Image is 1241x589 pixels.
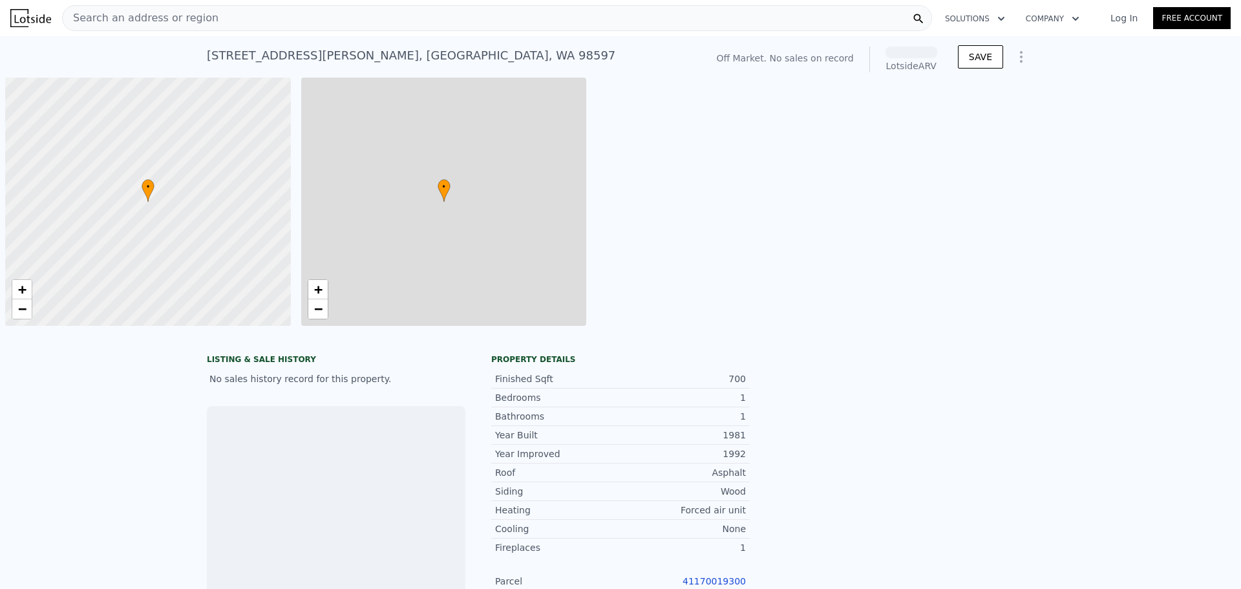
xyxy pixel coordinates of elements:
[12,299,32,319] a: Zoom out
[12,280,32,299] a: Zoom in
[1015,7,1090,30] button: Company
[620,522,746,535] div: None
[935,7,1015,30] button: Solutions
[1095,12,1153,25] a: Log In
[716,52,853,65] div: Off Market. No sales on record
[63,10,218,26] span: Search an address or region
[495,522,620,535] div: Cooling
[207,354,465,367] div: LISTING & SALE HISTORY
[495,410,620,423] div: Bathrooms
[495,391,620,404] div: Bedrooms
[495,575,620,588] div: Parcel
[620,504,746,517] div: Forced air unit
[886,59,937,72] div: Lotside ARV
[142,179,154,202] div: •
[308,299,328,319] a: Zoom out
[495,541,620,554] div: Fireplaces
[620,485,746,498] div: Wood
[620,447,746,460] div: 1992
[438,179,451,202] div: •
[1153,7,1231,29] a: Free Account
[313,281,322,297] span: +
[18,281,27,297] span: +
[495,466,620,479] div: Roof
[1008,44,1034,70] button: Show Options
[495,447,620,460] div: Year Improved
[495,485,620,498] div: Siding
[10,9,51,27] img: Lotside
[495,429,620,442] div: Year Built
[620,429,746,442] div: 1981
[207,367,465,391] div: No sales history record for this property.
[491,354,750,365] div: Property details
[620,541,746,554] div: 1
[495,504,620,517] div: Heating
[308,280,328,299] a: Zoom in
[313,301,322,317] span: −
[18,301,27,317] span: −
[620,391,746,404] div: 1
[495,372,620,385] div: Finished Sqft
[620,372,746,385] div: 700
[620,410,746,423] div: 1
[142,181,154,193] span: •
[958,45,1003,69] button: SAVE
[620,466,746,479] div: Asphalt
[683,576,746,586] a: 41170019300
[438,181,451,193] span: •
[207,47,615,65] div: [STREET_ADDRESS][PERSON_NAME] , [GEOGRAPHIC_DATA] , WA 98597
